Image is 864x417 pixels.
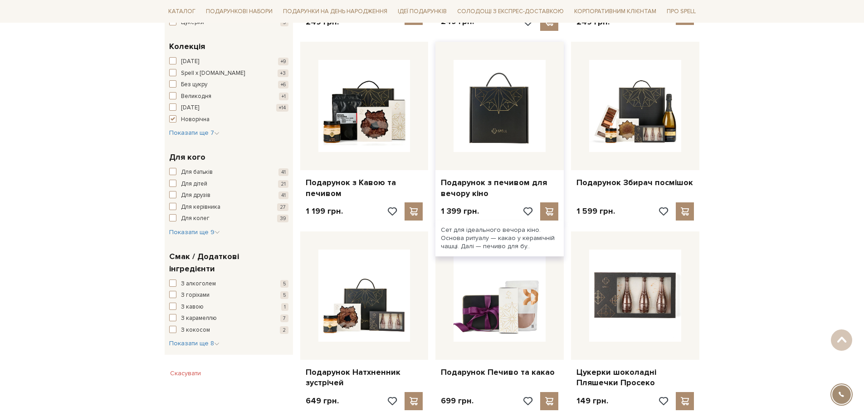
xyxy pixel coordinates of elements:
a: Корпоративним клієнтам [571,5,660,19]
span: Показати ще 8 [169,339,220,347]
span: З карамеллю [181,314,217,323]
span: Для керівника [181,203,220,212]
a: Цукерки шоколадні Пляшечки Просеко [576,367,694,388]
span: 9 [280,19,288,26]
span: З кавою [181,303,204,312]
a: Про Spell [663,5,699,19]
span: +6 [278,81,288,88]
p: 149 грн. [576,396,608,406]
span: Колекція [169,40,205,53]
span: +3 [278,69,288,77]
button: Для дітей 21 [169,180,288,189]
span: +9 [278,58,288,65]
span: 21 [278,180,288,188]
span: З алкоголем [181,280,216,289]
p: 1 599 грн. [576,206,615,216]
span: Без цукру [181,80,207,89]
button: З кавою 1 [169,303,288,312]
span: З горіхами [181,291,210,300]
a: Солодощі з експрес-доставкою [454,4,567,19]
span: 39 [277,215,288,222]
span: З кокосом [181,326,210,335]
span: 2 [280,326,288,334]
span: 41 [278,191,288,199]
span: +14 [276,104,288,112]
span: 7 [280,314,288,322]
span: Показати ще 9 [169,228,220,236]
span: 5 [280,291,288,299]
span: Для кого [169,151,205,163]
span: Великодня [181,92,211,101]
button: Скасувати [165,366,206,381]
span: [DATE] [181,57,199,66]
span: Для друзів [181,191,210,200]
span: Новорічна [181,115,210,124]
span: Для колег [181,214,210,223]
a: Подарунки на День народження [279,5,391,19]
button: З горіхами 5 [169,291,288,300]
button: Показати ще 9 [169,228,220,237]
button: Новорічна [169,115,288,124]
span: 41 [278,168,288,176]
span: Spell x [DOMAIN_NAME] [181,69,245,78]
a: Подарунок з Кавою та печивом [306,177,423,199]
a: Каталог [165,5,199,19]
button: З карамеллю 7 [169,314,288,323]
button: Великодня +1 [169,92,288,101]
button: Показати ще 8 [169,339,220,348]
button: З кокосом 2 [169,326,288,335]
button: Spell x [DOMAIN_NAME] +3 [169,69,288,78]
button: [DATE] +14 [169,103,288,113]
span: +1 [279,93,288,100]
button: Для керівника 27 [169,203,288,212]
a: Ідеї подарунків [394,5,450,19]
p: 1 399 грн. [441,206,479,216]
span: Показати ще 7 [169,129,220,137]
button: Для колег 39 [169,214,288,223]
div: Сет для ідеального вечора кіно. Основа ритуалу — какао у керамічній чашці. Далі — печиво для бу.. [435,221,564,256]
span: Смак / Додаткові інгредієнти [169,250,286,275]
p: 699 грн. [441,396,473,406]
a: Подарункові набори [202,5,276,19]
span: Для батьків [181,168,213,177]
a: Подарунок Печиво та какао [441,367,558,378]
a: Подарунок Збирач посмішок [576,177,694,188]
button: Показати ще 7 [169,128,220,137]
p: 649 грн. [306,396,339,406]
button: Для друзів 41 [169,191,288,200]
button: З алкоголем 5 [169,280,288,289]
button: Без цукру +6 [169,80,288,89]
button: Для батьків 41 [169,168,288,177]
a: Подарунок Натхненник зустрічей [306,367,423,388]
span: 1 [281,303,288,311]
span: Для дітей [181,180,207,189]
img: Подарунок з печивом для вечору кіно [454,60,546,152]
a: Подарунок з печивом для вечору кіно [441,177,558,199]
span: [DATE] [181,103,199,113]
button: [DATE] +9 [169,57,288,66]
span: 27 [277,203,288,211]
span: 5 [280,280,288,288]
p: 1 199 грн. [306,206,343,216]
